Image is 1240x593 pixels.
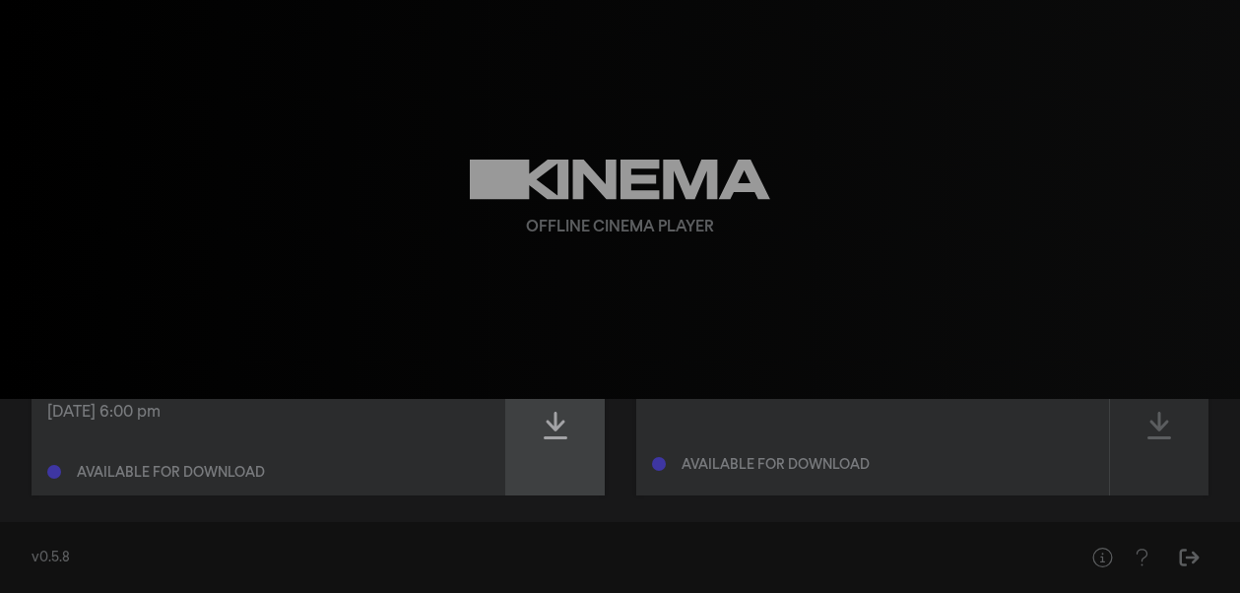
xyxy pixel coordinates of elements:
[47,401,489,425] div: [DATE] 6:00 pm
[682,458,870,472] div: Available for download
[32,548,1043,568] div: v0.5.8
[1169,538,1208,577] button: Sign Out
[77,466,265,480] div: Available for download
[1082,538,1122,577] button: Help
[1122,538,1161,577] button: Help
[526,216,714,239] div: Offline Cinema Player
